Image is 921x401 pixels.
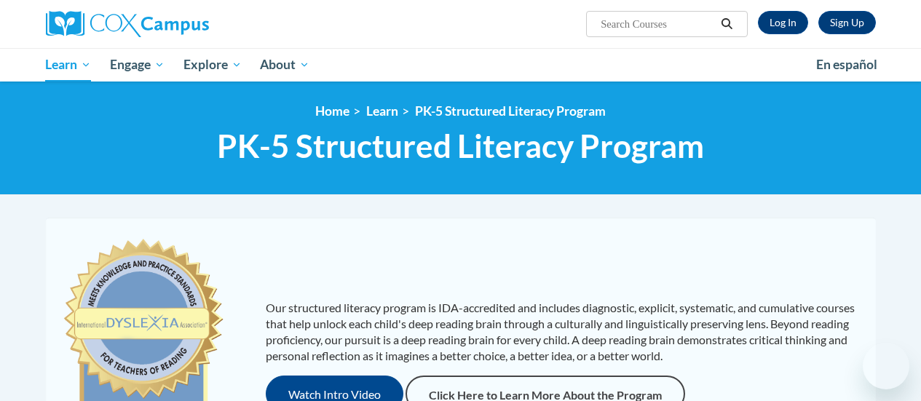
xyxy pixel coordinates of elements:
div: Main menu [35,48,887,82]
span: En español [816,57,877,72]
a: Register [818,11,876,34]
a: Cox Campus [46,11,308,37]
a: PK-5 Structured Literacy Program [415,103,606,119]
a: En español [807,49,887,80]
span: Engage [110,56,165,74]
a: About [250,48,319,82]
input: Search Courses [599,15,716,33]
a: Home [315,103,349,119]
span: PK-5 Structured Literacy Program [217,127,704,165]
a: Engage [100,48,174,82]
a: Log In [758,11,808,34]
a: Learn [366,103,398,119]
p: Our structured literacy program is IDA-accredited and includes diagnostic, explicit, systematic, ... [266,300,861,364]
a: Explore [174,48,251,82]
span: Explore [183,56,242,74]
iframe: Button to launch messaging window [863,343,909,389]
img: Cox Campus [46,11,209,37]
a: Learn [36,48,101,82]
span: About [260,56,309,74]
span: Learn [45,56,91,74]
button: Search [716,15,738,33]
